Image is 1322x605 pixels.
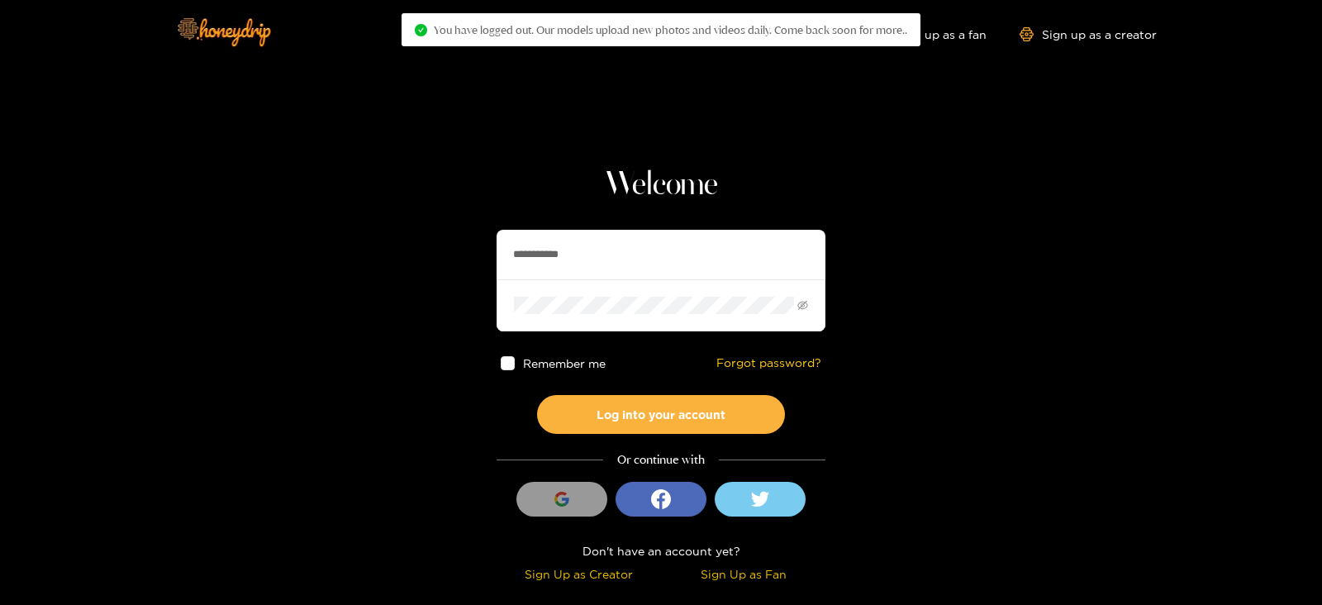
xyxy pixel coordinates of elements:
h1: Welcome [497,165,825,205]
div: Don't have an account yet? [497,541,825,560]
a: Sign up as a creator [1020,27,1157,41]
div: Sign Up as Fan [665,565,821,584]
span: You have logged out. Our models upload new photos and videos daily. Come back soon for more.. [434,23,907,36]
div: Sign Up as Creator [501,565,657,584]
span: check-circle [415,24,427,36]
span: eye-invisible [797,300,808,311]
span: Remember me [523,357,606,369]
a: Forgot password? [716,356,821,370]
div: Or continue with [497,450,825,469]
a: Sign up as a fan [873,27,987,41]
button: Log into your account [537,395,785,434]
